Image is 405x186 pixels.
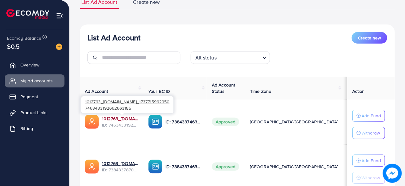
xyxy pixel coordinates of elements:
button: Add Fund [352,155,385,167]
img: image [56,44,62,50]
span: All status [194,53,218,62]
span: Payment [20,93,38,100]
p: Withdraw [361,174,380,182]
button: Add Fund [352,110,385,122]
span: Ad Account [85,88,108,94]
span: Approved [212,118,239,126]
a: Payment [5,90,64,103]
span: $0.5 [7,42,20,51]
span: Action [352,88,365,94]
span: 1012763_[DOMAIN_NAME]_1737715962950 [85,99,169,105]
p: Withdraw [361,129,380,137]
img: ic-ads-acc.e4c84228.svg [85,160,99,174]
img: image [383,164,402,183]
span: My ad accounts [20,78,53,84]
img: logo [6,9,49,19]
button: Withdraw [352,172,385,184]
h3: List Ad Account [87,33,140,42]
button: Withdraw [352,127,385,139]
img: ic-ba-acc.ded83a64.svg [148,115,162,129]
span: ID: 7384337870284226561 [102,167,138,173]
p: ID: 7384337463998906369 [165,118,202,126]
img: menu [56,12,63,19]
input: Search for option [219,52,260,62]
span: Time Zone [250,88,271,94]
p: Add Fund [361,112,381,120]
img: ic-ba-acc.ded83a64.svg [148,160,162,174]
a: Billing [5,122,64,135]
button: Create new [352,32,387,44]
span: ID: 7463433192662663185 [102,122,138,128]
span: Ad Account Status [212,82,235,94]
p: Add Fund [361,157,381,164]
span: Approved [212,162,239,171]
div: 7463433192662663185 [81,96,173,113]
div: Search for option [191,51,270,64]
p: ID: 7384337463998906369 [165,163,202,170]
span: Billing [20,125,33,132]
a: My ad accounts [5,74,64,87]
span: Create new [358,35,381,41]
a: 1012763_[DOMAIN_NAME]_1719300151429 [102,160,138,167]
span: Product Links [20,109,48,116]
span: [GEOGRAPHIC_DATA]/[GEOGRAPHIC_DATA] [250,163,338,170]
img: ic-ads-acc.e4c84228.svg [85,115,99,129]
span: Your BC ID [148,88,170,94]
span: Overview [20,62,39,68]
span: Ecomdy Balance [7,35,41,41]
div: <span class='underline'>1012763_Yaseen.com_1719300151429</span></br>7384337870284226561 [102,160,138,173]
a: Product Links [5,106,64,119]
a: Overview [5,59,64,71]
span: [GEOGRAPHIC_DATA]/[GEOGRAPHIC_DATA] [250,119,338,125]
a: 1012763_[DOMAIN_NAME]_1737715962950 [102,115,138,122]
